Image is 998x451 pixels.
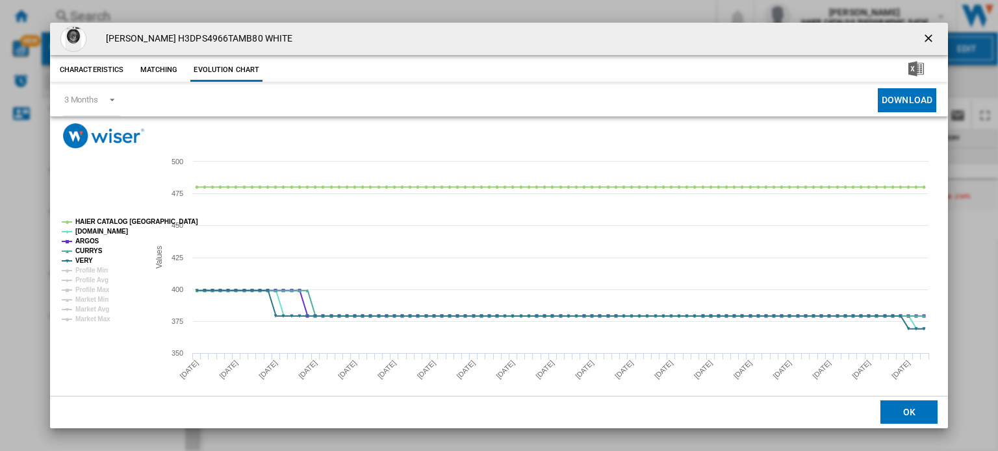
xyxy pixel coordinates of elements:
[908,61,924,77] img: excel-24x24.png
[57,58,127,82] button: Characteristics
[50,23,948,429] md-dialog: Product popup
[75,228,128,235] tspan: [DOMAIN_NAME]
[693,359,714,380] tspan: [DATE]
[75,276,109,284] tspan: Profile Avg
[178,359,199,380] tspan: [DATE]
[63,123,144,149] img: logo_wiser_300x94.png
[75,296,109,303] tspan: Market Min
[376,359,398,380] tspan: [DATE]
[653,359,674,380] tspan: [DATE]
[890,359,912,380] tspan: [DATE]
[190,58,262,82] button: Evolution chart
[257,359,279,380] tspan: [DATE]
[297,359,318,380] tspan: [DATE]
[878,88,936,112] button: Download
[771,359,793,380] tspan: [DATE]
[917,26,943,52] button: getI18NText('BUTTONS.CLOSE_DIALOG')
[75,257,93,264] tspan: VERY
[172,317,183,325] tspan: 375
[494,359,516,380] tspan: [DATE]
[75,247,103,254] tspan: CURRYS
[851,359,872,380] tspan: [DATE]
[75,267,108,274] tspan: Profile Min
[64,95,98,104] div: 3 Months
[732,359,753,380] tspan: [DATE]
[337,359,358,380] tspan: [DATE]
[455,359,476,380] tspan: [DATE]
[60,26,86,52] img: 10261958
[415,359,437,380] tspan: [DATE]
[172,221,183,229] tspan: 450
[75,238,99,245] tspan: ARGOS
[75,315,110,323] tspan: Market Max
[172,286,183,293] tspan: 400
[75,306,109,313] tspan: Market Avg
[172,158,183,165] tspan: 500
[218,359,239,380] tspan: [DATE]
[172,254,183,262] tspan: 425
[99,32,293,45] h4: [PERSON_NAME] H3DPS4966TAMB80 WHITE
[75,286,110,293] tspan: Profile Max
[534,359,556,380] tspan: [DATE]
[154,246,163,269] tspan: Values
[922,32,938,47] ng-md-icon: getI18NText('BUTTONS.CLOSE_DIALOG')
[574,359,595,380] tspan: [DATE]
[172,189,183,197] tspan: 475
[811,359,832,380] tspan: [DATE]
[130,58,187,82] button: Matching
[613,359,635,380] tspan: [DATE]
[888,58,945,82] button: Download in Excel
[75,218,198,225] tspan: HAIER CATALOG [GEOGRAPHIC_DATA]
[172,349,183,357] tspan: 350
[880,401,938,424] button: OK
